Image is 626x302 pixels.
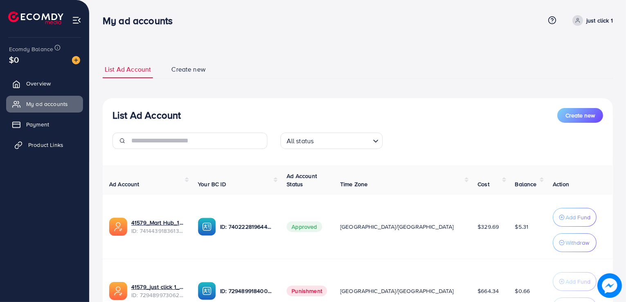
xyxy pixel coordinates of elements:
span: $664.34 [478,287,499,295]
a: just click 1 [569,15,613,26]
a: 41579_Mart Hub_1726308650782 [131,219,185,227]
span: $5.31 [515,223,529,231]
button: Create new [557,108,603,123]
span: All status [285,135,316,147]
span: Ecomdy Balance [9,45,53,53]
span: Create new [565,111,595,119]
p: just click 1 [586,16,613,25]
span: My ad accounts [26,100,68,108]
span: ID: 7414439183613427713 [131,227,185,235]
button: Withdraw [553,233,597,252]
span: Your BC ID [198,180,226,188]
button: Add Fund [553,272,597,291]
a: Product Links [6,137,83,153]
img: ic-ba-acc.ded83a64.svg [198,282,216,300]
img: image [72,56,80,64]
span: $0 [9,54,19,65]
div: Search for option [280,133,383,149]
span: ID: 7294899730620923906 [131,291,185,299]
button: Add Fund [553,208,597,227]
h3: My ad accounts [103,15,179,27]
a: 41579_just click 1_1698476206887 [131,283,185,291]
span: Payment [26,120,49,128]
img: menu [72,16,81,25]
p: ID: 7294899184000139266 [220,286,274,296]
a: Payment [6,116,83,133]
span: [GEOGRAPHIC_DATA]/[GEOGRAPHIC_DATA] [340,287,454,295]
span: $0.66 [515,287,530,295]
span: Overview [26,79,51,88]
span: Punishment [287,286,327,296]
span: Cost [478,180,489,188]
h3: List Ad Account [112,109,181,121]
p: ID: 7402228196445487105 [220,222,274,232]
span: Ad Account Status [287,172,317,188]
p: Add Fund [565,277,590,286]
p: Withdraw [565,238,589,248]
span: Create new [171,65,206,74]
input: Search for option [316,133,369,147]
img: ic-ads-acc.e4c84228.svg [109,218,127,236]
a: My ad accounts [6,96,83,112]
span: Balance [515,180,537,188]
span: Ad Account [109,180,139,188]
div: <span class='underline'>41579_Mart Hub_1726308650782</span></br>7414439183613427713 [131,219,185,235]
p: Add Fund [565,212,590,222]
a: Overview [6,75,83,92]
span: Product Links [28,141,63,149]
span: Action [553,180,569,188]
div: <span class='underline'>41579_just click 1_1698476206887</span></br>7294899730620923906 [131,283,185,300]
span: Time Zone [340,180,368,188]
img: ic-ads-acc.e4c84228.svg [109,282,127,300]
span: [GEOGRAPHIC_DATA]/[GEOGRAPHIC_DATA] [340,223,454,231]
span: Approved [287,221,322,232]
img: ic-ba-acc.ded83a64.svg [198,218,216,236]
span: List Ad Account [105,65,151,74]
img: logo [8,11,63,24]
img: image [597,273,622,297]
span: $329.69 [478,223,499,231]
